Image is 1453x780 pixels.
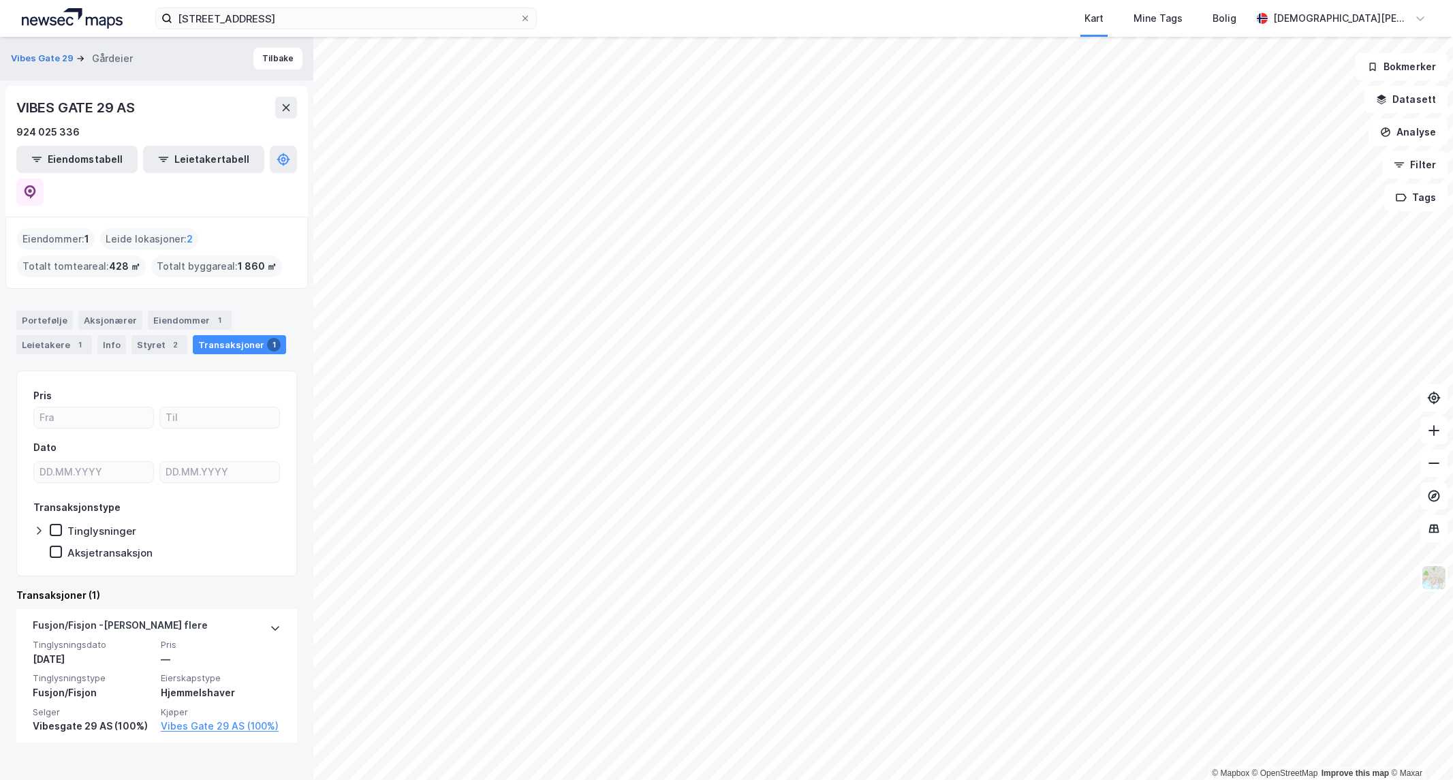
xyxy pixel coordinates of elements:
[1364,86,1448,113] button: Datasett
[160,407,279,428] input: Til
[161,651,281,668] div: —
[33,639,153,651] span: Tinglysningsdato
[1384,184,1448,211] button: Tags
[33,685,153,701] div: Fusjon/Fisjon
[1382,151,1448,178] button: Filter
[1252,768,1318,778] a: OpenStreetMap
[17,255,146,277] div: Totalt tomteareal :
[16,311,73,330] div: Portefølje
[67,546,153,559] div: Aksjetransaksjon
[16,97,138,119] div: VIBES GATE 29 AS
[11,52,76,65] button: Vibes Gate 29
[16,335,92,354] div: Leietakere
[151,255,282,277] div: Totalt byggareal :
[253,48,302,69] button: Tilbake
[1421,565,1447,591] img: Z
[33,499,121,516] div: Transaksjonstype
[33,706,153,718] span: Selger
[73,338,87,352] div: 1
[16,146,138,173] button: Eiendomstabell
[213,313,226,327] div: 1
[193,335,286,354] div: Transaksjoner
[17,228,95,250] div: Eiendommer :
[1273,10,1409,27] div: [DEMOGRAPHIC_DATA][PERSON_NAME]
[1212,768,1249,778] a: Mapbox
[161,685,281,701] div: Hjemmelshaver
[1322,768,1389,778] a: Improve this map
[1084,10,1104,27] div: Kart
[22,8,123,29] img: logo.a4113a55bc3d86da70a041830d287a7e.svg
[161,718,281,734] a: Vibes Gate 29 AS (100%)
[16,587,297,604] div: Transaksjoner (1)
[33,388,52,404] div: Pris
[1385,715,1453,780] div: Kontrollprogram for chat
[33,651,153,668] div: [DATE]
[160,462,279,482] input: DD.MM.YYYY
[33,617,208,639] div: Fusjon/Fisjon - [PERSON_NAME] flere
[161,672,281,684] span: Eierskapstype
[33,718,153,734] div: Vibesgate 29 AS (100%)
[78,311,142,330] div: Aksjonærer
[238,258,277,275] span: 1 860 ㎡
[161,639,281,651] span: Pris
[84,231,89,247] span: 1
[143,146,264,173] button: Leietakertabell
[97,335,126,354] div: Info
[1369,119,1448,146] button: Analyse
[67,525,136,537] div: Tinglysninger
[1356,53,1448,80] button: Bokmerker
[1385,715,1453,780] iframe: Chat Widget
[148,311,232,330] div: Eiendommer
[33,672,153,684] span: Tinglysningstype
[92,50,133,67] div: Gårdeier
[33,439,57,456] div: Dato
[34,407,153,428] input: Fra
[109,258,140,275] span: 428 ㎡
[34,462,153,482] input: DD.MM.YYYY
[187,231,193,247] span: 2
[1213,10,1236,27] div: Bolig
[267,338,281,352] div: 1
[1134,10,1183,27] div: Mine Tags
[131,335,187,354] div: Styret
[100,228,198,250] div: Leide lokasjoner :
[16,124,80,140] div: 924 025 336
[172,8,520,29] input: Søk på adresse, matrikkel, gårdeiere, leietakere eller personer
[161,706,281,718] span: Kjøper
[168,338,182,352] div: 2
